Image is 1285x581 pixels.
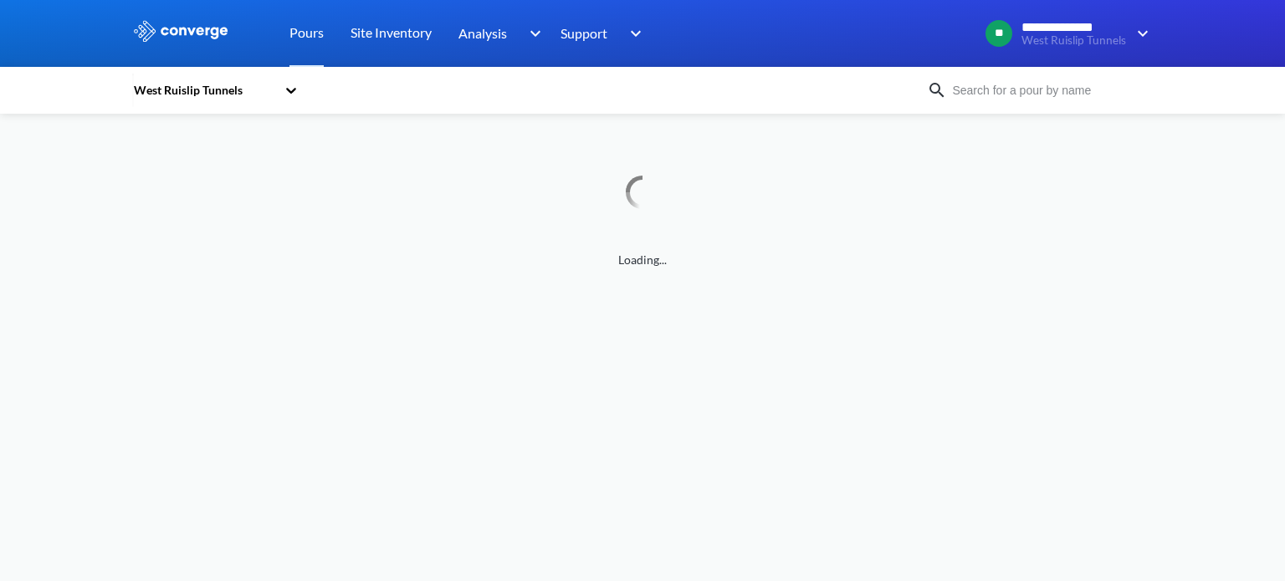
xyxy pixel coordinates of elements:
[619,23,646,43] img: downArrow.svg
[132,251,1153,269] span: Loading...
[519,23,545,43] img: downArrow.svg
[1126,23,1153,43] img: downArrow.svg
[561,23,607,43] span: Support
[458,23,507,43] span: Analysis
[132,81,276,99] div: West Ruislip Tunnels
[1021,34,1126,47] span: West Ruislip Tunnels
[132,20,229,42] img: logo_ewhite.svg
[927,80,947,100] img: icon-search.svg
[947,81,1149,99] input: Search for a pour by name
